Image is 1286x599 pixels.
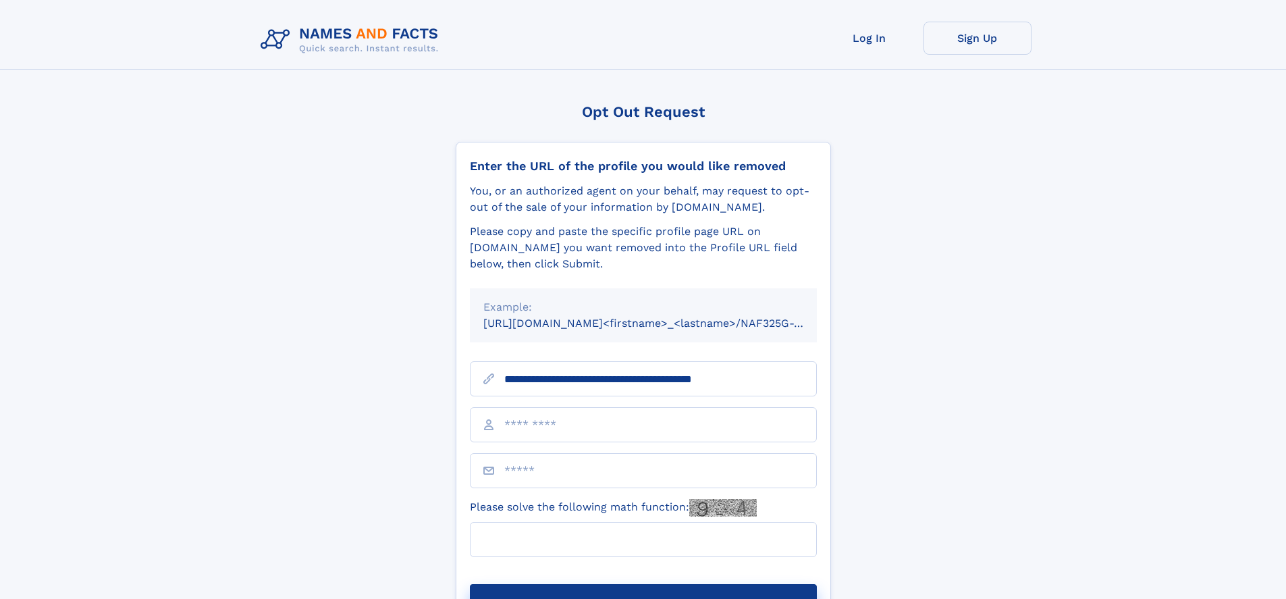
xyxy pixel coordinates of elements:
a: Log In [815,22,923,55]
small: [URL][DOMAIN_NAME]<firstname>_<lastname>/NAF325G-xxxxxxxx [483,317,842,330]
div: Enter the URL of the profile you would like removed [470,159,817,174]
div: Opt Out Request [456,103,831,120]
div: You, or an authorized agent on your behalf, may request to opt-out of the sale of your informatio... [470,183,817,215]
a: Sign Up [923,22,1032,55]
img: Logo Names and Facts [255,22,450,58]
label: Please solve the following math function: [470,499,757,517]
div: Example: [483,299,803,315]
div: Please copy and paste the specific profile page URL on [DOMAIN_NAME] you want removed into the Pr... [470,224,817,272]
